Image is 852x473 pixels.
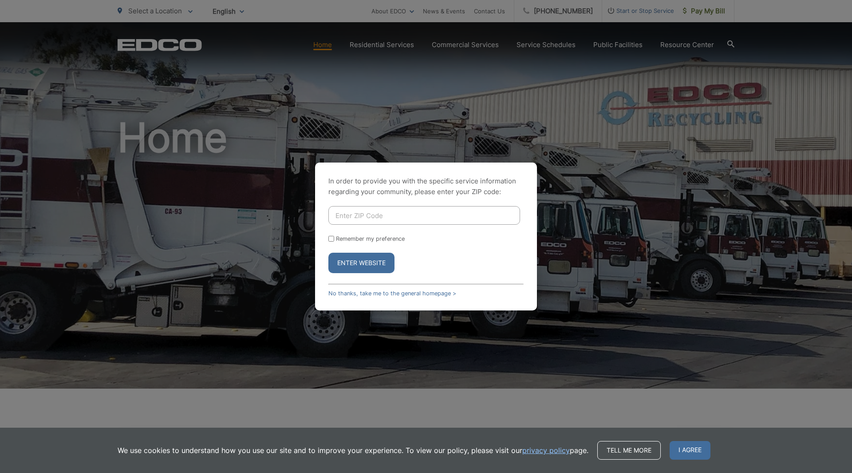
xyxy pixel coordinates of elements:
a: privacy policy [522,445,570,456]
button: Enter Website [328,253,394,273]
input: Enter ZIP Code [328,206,520,225]
label: Remember my preference [336,235,405,242]
p: We use cookies to understand how you use our site and to improve your experience. To view our pol... [118,445,588,456]
span: I agree [670,441,710,460]
p: In order to provide you with the specific service information regarding your community, please en... [328,176,524,197]
a: No thanks, take me to the general homepage > [328,290,456,297]
a: Tell me more [597,441,661,460]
